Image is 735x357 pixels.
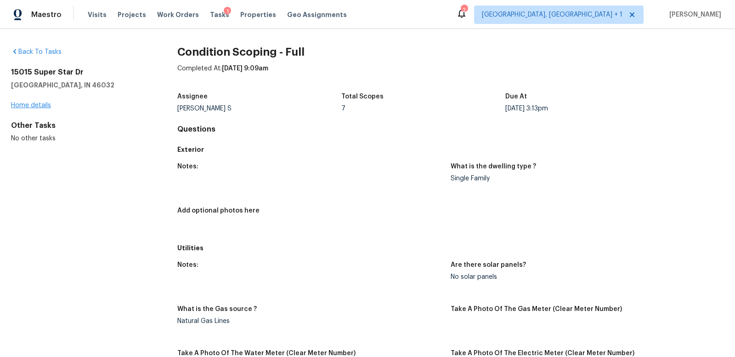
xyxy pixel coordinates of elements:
[177,145,724,154] h5: Exterior
[505,105,669,112] div: [DATE] 3:13pm
[88,10,107,19] span: Visits
[177,125,724,134] h4: Questions
[341,93,384,100] h5: Total Scopes
[451,306,622,312] h5: Take A Photo Of The Gas Meter (Clear Meter Number)
[222,65,268,72] span: [DATE] 9:09am
[177,207,260,214] h5: Add optional photos here
[451,350,634,357] h5: Take A Photo Of The Electric Meter (Clear Meter Number)
[157,10,199,19] span: Work Orders
[451,274,717,280] div: No solar panels
[177,306,257,312] h5: What is the Gas source ?
[177,93,208,100] h5: Assignee
[11,49,62,55] a: Back To Tasks
[11,102,51,109] a: Home details
[11,135,56,142] span: No other tasks
[482,10,622,19] span: [GEOGRAPHIC_DATA], [GEOGRAPHIC_DATA] + 1
[11,68,148,77] h2: 15015 Super Star Dr
[451,175,717,182] div: Single Family
[224,7,231,16] div: 1
[210,12,229,18] span: Tasks
[341,105,505,112] div: 7
[451,163,536,170] h5: What is the dwelling type ?
[505,93,527,100] h5: Due At
[461,6,467,15] div: 2
[11,81,148,90] h5: [GEOGRAPHIC_DATA], IN 46032
[177,105,341,112] div: [PERSON_NAME] S
[177,262,198,268] h5: Notes:
[451,262,526,268] h5: Are there solar panels?
[177,243,724,253] h5: Utilities
[177,64,724,88] div: Completed At:
[177,47,724,57] h2: Condition Scoping - Full
[177,318,443,324] div: Natural Gas Lines
[666,10,721,19] span: [PERSON_NAME]
[31,10,62,19] span: Maestro
[177,350,356,357] h5: Take A Photo Of The Water Meter (Clear Meter Number)
[118,10,146,19] span: Projects
[287,10,347,19] span: Geo Assignments
[240,10,276,19] span: Properties
[177,163,198,170] h5: Notes:
[11,121,148,130] div: Other Tasks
